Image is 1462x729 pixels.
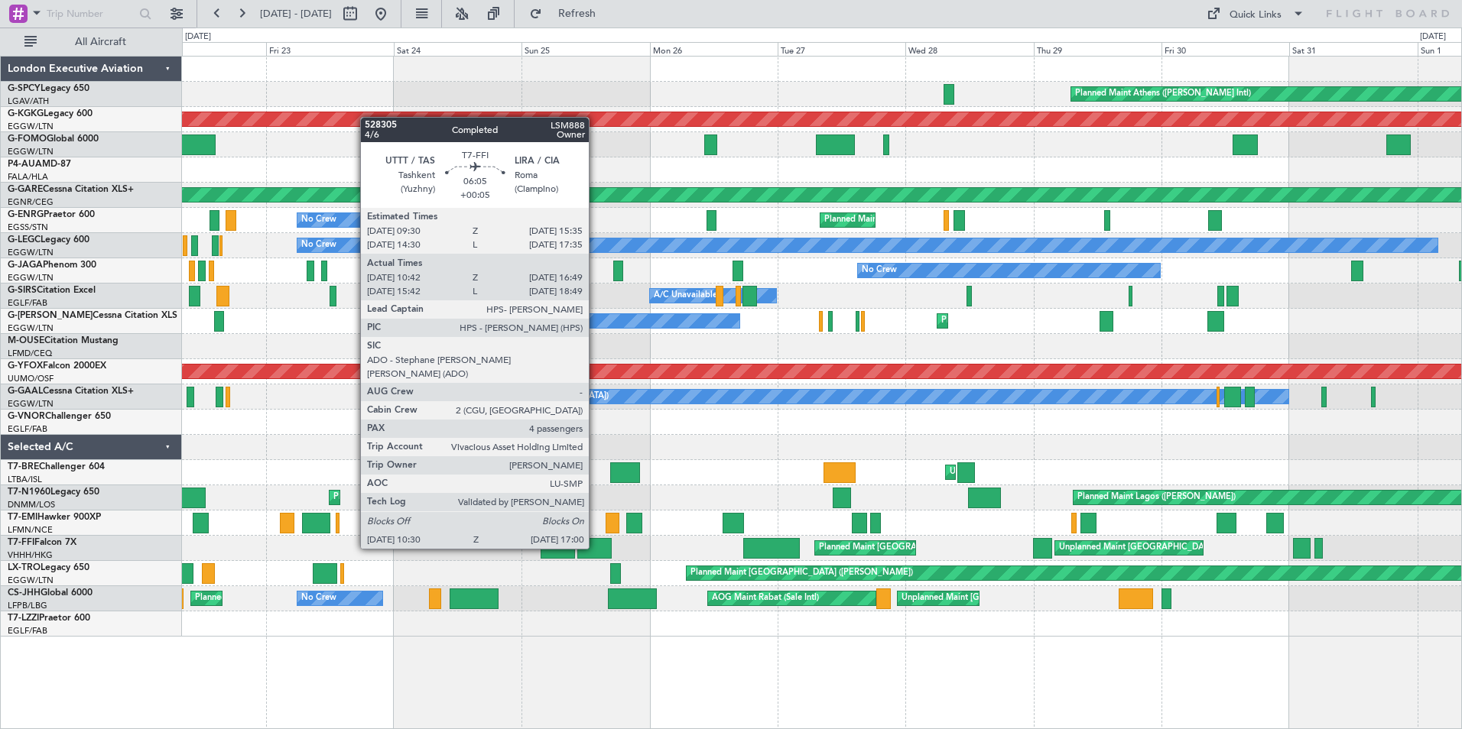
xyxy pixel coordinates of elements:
div: Quick Links [1230,8,1282,23]
span: M-OUSE [8,336,44,345]
a: EGGW/LTN [8,247,54,258]
div: Unplanned Maint [GEOGRAPHIC_DATA] ([PERSON_NAME] Intl) [950,461,1197,484]
div: Tue 27 [778,42,905,56]
div: Wed 28 [905,42,1033,56]
div: No Crew [301,234,336,257]
div: Unplanned Maint [GEOGRAPHIC_DATA] ([GEOGRAPHIC_DATA]) [902,587,1153,610]
div: Sun 25 [521,42,649,56]
a: EGLF/FAB [8,625,47,637]
span: T7-N1960 [8,488,50,497]
a: EGSS/STN [8,222,48,233]
div: Sat 24 [394,42,521,56]
span: G-[PERSON_NAME] [8,311,93,320]
span: G-SIRS [8,286,37,295]
div: Owner [GEOGRAPHIC_DATA] ([GEOGRAPHIC_DATA]) [398,385,609,408]
a: EGNR/CEG [8,196,54,208]
a: T7-N1960Legacy 650 [8,488,99,497]
span: G-GARE [8,185,43,194]
div: No Crew [301,209,336,232]
div: [DATE] [185,31,211,44]
a: T7-LZZIPraetor 600 [8,614,90,623]
a: G-YFOXFalcon 2000EX [8,361,106,371]
a: LTBA/ISL [8,474,42,485]
span: All Aircraft [40,37,161,47]
div: Planned Maint [GEOGRAPHIC_DATA] ([GEOGRAPHIC_DATA]) [195,587,436,610]
a: G-SIRSCitation Excel [8,286,96,295]
input: Trip Number [47,2,135,25]
span: G-FOMO [8,134,47,144]
div: Planned Maint [GEOGRAPHIC_DATA] ([PERSON_NAME]) [690,562,913,585]
div: Sat 31 [1289,42,1417,56]
span: P4-AUA [8,160,42,169]
div: [DATE] [1420,31,1446,44]
span: [DATE] - [DATE] [260,7,332,21]
span: T7-BRE [8,462,39,471]
span: T7-EMI [8,513,37,522]
div: Planned Maint Lagos ([PERSON_NAME]) [1077,486,1236,509]
a: G-LEGCLegacy 600 [8,235,89,245]
a: LFMD/CEQ [8,348,52,359]
a: M-OUSECitation Mustang [8,336,119,345]
a: UUMO/OSF [8,373,54,384]
a: G-GARECessna Citation XLS+ [8,185,134,194]
div: Planned Maint [GEOGRAPHIC_DATA] ([GEOGRAPHIC_DATA]) [941,309,1182,332]
a: T7-EMIHawker 900XP [8,513,101,522]
div: Mon 26 [650,42,778,56]
span: G-KGKG [8,109,44,118]
span: LX-TRO [8,563,41,572]
a: P4-AUAMD-87 [8,160,71,169]
div: Fri 30 [1161,42,1289,56]
span: G-VNOR [8,412,45,421]
span: G-LEGC [8,235,41,245]
a: EGGW/LTN [8,322,54,334]
a: DNMM/LOS [8,499,55,510]
div: A/C Unavailable [654,284,717,307]
div: AOG Maint Rabat (Sale Intl) [712,587,819,610]
a: G-[PERSON_NAME]Cessna Citation XLS [8,311,177,320]
div: Thu 22 [138,42,265,56]
div: A/C Unavailable [398,309,461,332]
span: T7-LZZI [8,614,39,623]
a: G-KGKGLegacy 600 [8,109,93,118]
span: T7-FFI [8,538,34,547]
a: LGAV/ATH [8,96,49,107]
div: Planned Maint [GEOGRAPHIC_DATA] ([GEOGRAPHIC_DATA]) [819,536,1060,559]
button: Refresh [522,2,614,26]
a: VHHH/HKG [8,549,53,561]
div: No Crew [301,587,336,610]
a: G-FOMOGlobal 6000 [8,134,99,144]
div: Planned Maint [GEOGRAPHIC_DATA] ([GEOGRAPHIC_DATA]) [333,486,574,509]
a: G-ENRGPraetor 600 [8,210,95,219]
div: No Crew [862,259,897,282]
a: T7-BREChallenger 604 [8,462,105,471]
a: EGGW/LTN [8,146,54,157]
a: EGGW/LTN [8,121,54,132]
a: G-VNORChallenger 650 [8,412,111,421]
span: Refresh [545,8,609,19]
span: CS-JHH [8,588,41,598]
span: G-JAGA [8,261,43,270]
span: G-SPCY [8,84,41,93]
a: EGLF/FAB [8,297,47,309]
div: Thu 29 [1034,42,1161,56]
a: CS-JHHGlobal 6000 [8,588,93,598]
div: Unplanned Maint [GEOGRAPHIC_DATA] ([GEOGRAPHIC_DATA] Intl) [1059,536,1325,559]
div: Planned Maint [GEOGRAPHIC_DATA] ([GEOGRAPHIC_DATA]) [824,209,1065,232]
a: LX-TROLegacy 650 [8,563,89,572]
a: LFMN/NCE [8,524,53,536]
a: EGGW/LTN [8,575,54,586]
span: G-GAAL [8,387,43,396]
span: G-ENRG [8,210,44,219]
button: Quick Links [1199,2,1312,26]
a: G-SPCYLegacy 650 [8,84,89,93]
a: LFPB/LBG [8,600,47,611]
div: Fri 23 [266,42,394,56]
a: T7-FFIFalcon 7X [8,538,76,547]
a: G-JAGAPhenom 300 [8,261,96,270]
div: Planned Maint Athens ([PERSON_NAME] Intl) [1075,83,1251,105]
span: G-YFOX [8,361,43,371]
a: EGGW/LTN [8,272,54,283]
a: EGLF/FAB [8,423,47,435]
a: G-GAALCessna Citation XLS+ [8,387,134,396]
button: All Aircraft [17,30,166,54]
